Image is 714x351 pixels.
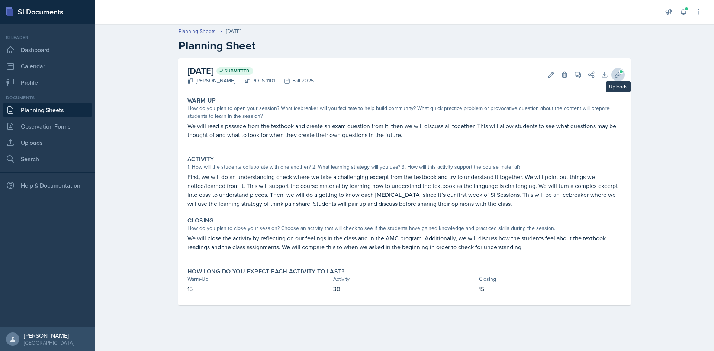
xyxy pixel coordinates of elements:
a: Uploads [3,135,92,150]
button: Uploads [611,68,625,81]
h2: [DATE] [187,64,314,78]
div: Si leader [3,34,92,41]
label: Activity [187,156,214,163]
h2: Planning Sheet [178,39,631,52]
div: Fall 2025 [275,77,314,85]
div: [DATE] [226,27,241,35]
div: [PERSON_NAME] [24,332,74,339]
div: POLS 1101 [235,77,275,85]
label: How long do you expect each activity to last? [187,268,344,275]
p: First, we will do an understanding check where we take a challenging excerpt from the textbook an... [187,172,622,208]
p: 30 [333,285,476,293]
p: 15 [479,285,622,293]
p: 15 [187,285,330,293]
span: Submitted [225,68,250,74]
div: Warm-Up [187,275,330,283]
div: How do you plan to close your session? Choose an activity that will check to see if the students ... [187,224,622,232]
div: [PERSON_NAME] [187,77,235,85]
p: We will close the activity by reflecting on our feelings in the class and in the AMC program. Add... [187,234,622,251]
a: Planning Sheets [178,27,216,35]
a: Dashboard [3,42,92,57]
a: Search [3,152,92,166]
a: Calendar [3,59,92,74]
div: Activity [333,275,476,283]
div: [GEOGRAPHIC_DATA] [24,339,74,347]
label: Warm-Up [187,97,216,104]
label: Closing [187,217,214,224]
a: Observation Forms [3,119,92,134]
div: Help & Documentation [3,178,92,193]
div: 1. How will the students collaborate with one another? 2. What learning strategy will you use? 3.... [187,163,622,171]
p: We will read a passage from the textbook and create an exam question from it, then we will discus... [187,121,622,139]
div: How do you plan to open your session? What icebreaker will you facilitate to help build community... [187,104,622,120]
a: Profile [3,75,92,90]
div: Closing [479,275,622,283]
a: Planning Sheets [3,103,92,117]
div: Documents [3,94,92,101]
